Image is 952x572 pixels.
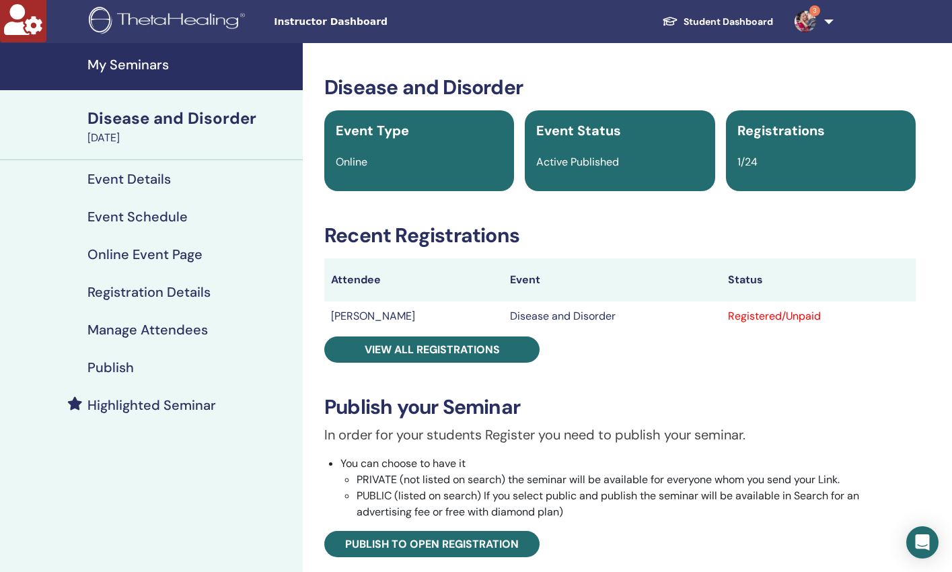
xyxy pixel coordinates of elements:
[536,122,621,139] span: Event Status
[503,258,721,301] th: Event
[662,15,678,27] img: graduation-cap-white.svg
[87,284,211,300] h4: Registration Details
[87,130,295,146] div: [DATE]
[336,122,409,139] span: Event Type
[737,155,758,169] span: 1/24
[324,425,916,445] p: In order for your students Register you need to publish your seminar.
[324,336,540,363] a: View all registrations
[87,57,295,73] h4: My Seminars
[809,5,820,16] span: 3
[87,397,216,413] h4: Highlighted Seminar
[340,456,916,520] li: You can choose to have it
[89,7,250,37] img: logo.png
[87,209,188,225] h4: Event Schedule
[87,359,134,376] h4: Publish
[906,526,939,559] div: Open Intercom Messenger
[795,11,816,32] img: default.jpg
[324,395,916,419] h3: Publish your Seminar
[728,308,909,324] div: Registered/Unpaid
[87,246,203,262] h4: Online Event Page
[721,258,916,301] th: Status
[87,107,295,130] div: Disease and Disorder
[324,531,540,557] a: Publish to open registration
[87,171,171,187] h4: Event Details
[651,9,784,34] a: Student Dashboard
[503,301,721,331] td: Disease and Disorder
[357,488,916,520] li: PUBLIC (listed on search) If you select public and publish the seminar will be available in Searc...
[357,472,916,488] li: PRIVATE (not listed on search) the seminar will be available for everyone whom you send your Link.
[274,15,476,29] span: Instructor Dashboard
[324,258,503,301] th: Attendee
[87,322,208,338] h4: Manage Attendees
[324,223,916,248] h3: Recent Registrations
[79,107,303,146] a: Disease and Disorder[DATE]
[324,75,916,100] h3: Disease and Disorder
[324,301,503,331] td: [PERSON_NAME]
[345,537,519,551] span: Publish to open registration
[365,343,500,357] span: View all registrations
[336,155,367,169] span: Online
[737,122,825,139] span: Registrations
[536,155,619,169] span: Active Published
